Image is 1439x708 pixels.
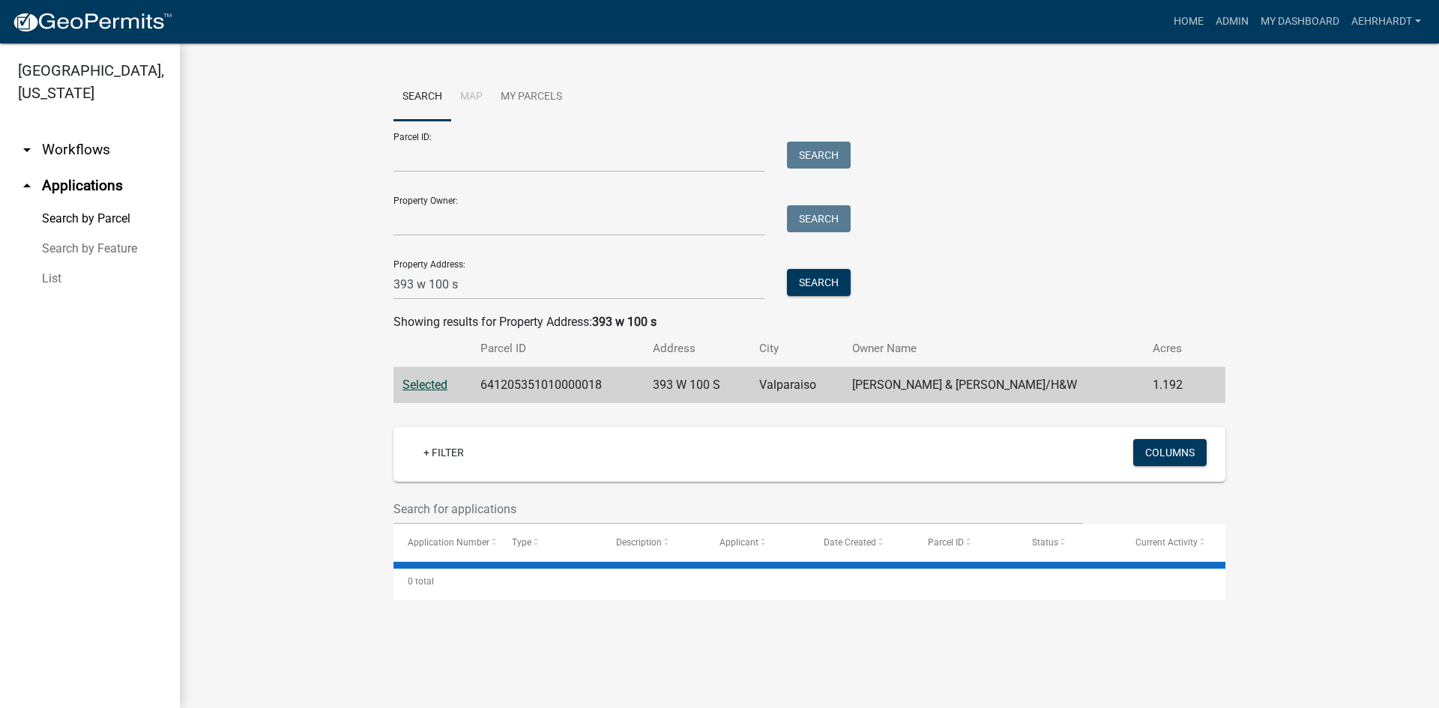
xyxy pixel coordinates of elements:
[787,269,851,296] button: Search
[411,439,476,466] a: + Filter
[1018,524,1122,560] datatable-header-cell: Status
[1144,367,1203,404] td: 1.192
[787,205,851,232] button: Search
[928,537,964,548] span: Parcel ID
[471,367,644,404] td: 641205351010000018
[1345,7,1427,36] a: aehrhardt
[18,141,36,159] i: arrow_drop_down
[492,73,571,121] a: My Parcels
[393,524,498,560] datatable-header-cell: Application Number
[1255,7,1345,36] a: My Dashboard
[402,378,447,392] a: Selected
[809,524,914,560] datatable-header-cell: Date Created
[750,331,843,366] th: City
[1168,7,1210,36] a: Home
[408,537,489,548] span: Application Number
[1144,331,1203,366] th: Acres
[1121,524,1225,560] datatable-header-cell: Current Activity
[843,367,1144,404] td: [PERSON_NAME] & [PERSON_NAME]/H&W
[705,524,809,560] datatable-header-cell: Applicant
[914,524,1018,560] datatable-header-cell: Parcel ID
[843,331,1144,366] th: Owner Name
[393,494,1083,524] input: Search for applications
[1210,7,1255,36] a: Admin
[787,142,851,169] button: Search
[602,524,706,560] datatable-header-cell: Description
[644,367,749,404] td: 393 W 100 S
[644,331,749,366] th: Address
[824,537,876,548] span: Date Created
[750,367,843,404] td: Valparaiso
[498,524,602,560] datatable-header-cell: Type
[393,313,1225,331] div: Showing results for Property Address:
[719,537,758,548] span: Applicant
[1135,537,1198,548] span: Current Activity
[18,177,36,195] i: arrow_drop_up
[393,73,451,121] a: Search
[512,537,531,548] span: Type
[616,537,662,548] span: Description
[471,331,644,366] th: Parcel ID
[393,563,1225,600] div: 0 total
[1133,439,1207,466] button: Columns
[592,315,657,329] strong: 393 w 100 s
[1032,537,1058,548] span: Status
